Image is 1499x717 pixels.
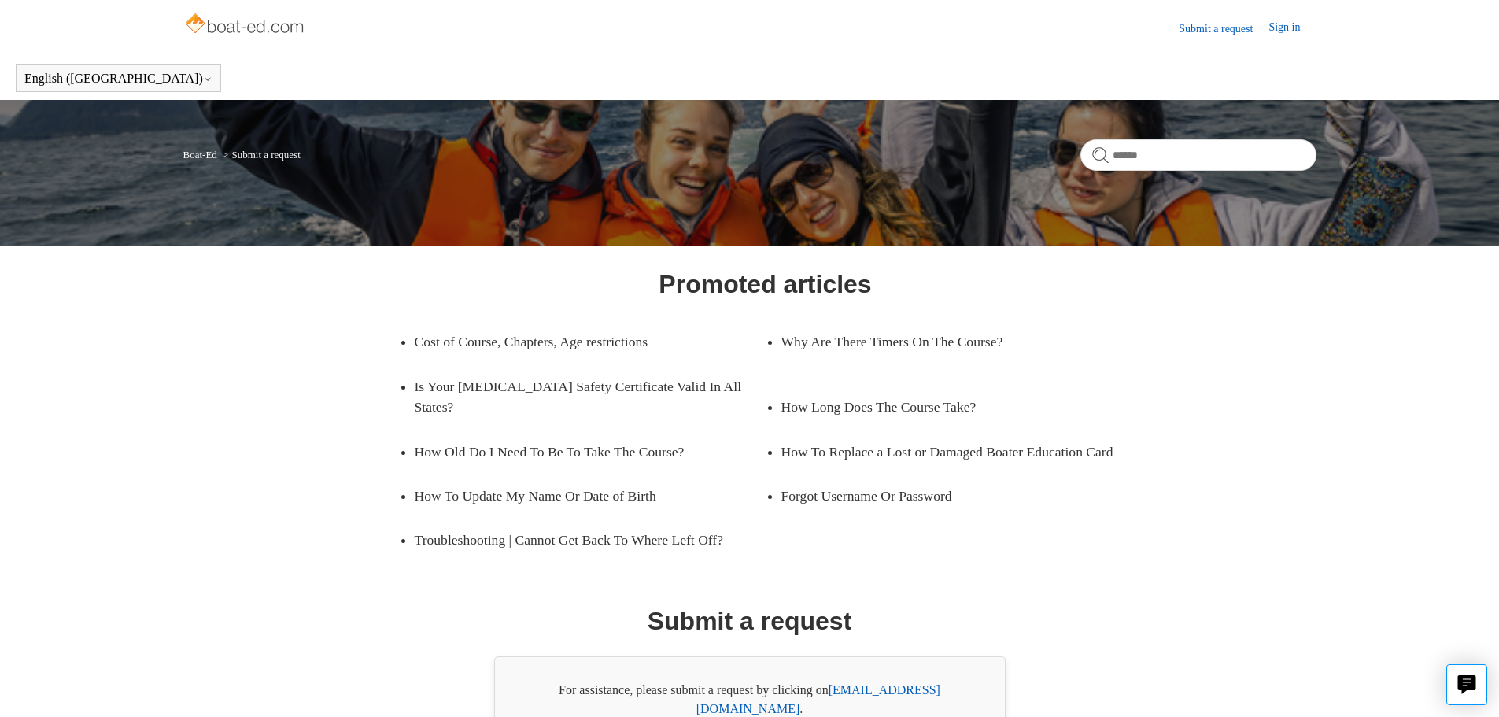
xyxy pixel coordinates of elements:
[781,430,1132,474] a: How To Replace a Lost or Damaged Boater Education Card
[781,385,1109,429] a: How Long Does The Course Take?
[415,364,766,430] a: Is Your [MEDICAL_DATA] Safety Certificate Valid In All States?
[415,320,742,364] a: Cost of Course, Chapters, Age restrictions
[1080,139,1316,171] input: Search
[183,149,220,161] li: Boat-Ed
[183,9,308,41] img: Boat-Ed Help Center home page
[415,430,742,474] a: How Old Do I Need To Be To Take The Course?
[648,602,852,640] h1: Submit a request
[415,474,742,518] a: How To Update My Name Or Date of Birth
[183,149,217,161] a: Boat-Ed
[781,474,1109,518] a: Forgot Username Or Password
[220,149,301,161] li: Submit a request
[781,320,1109,364] a: Why Are There Timers On The Course?
[1268,19,1316,38] a: Sign in
[24,72,212,86] button: English ([GEOGRAPHIC_DATA])
[1179,20,1268,37] a: Submit a request
[659,265,871,303] h1: Promoted articles
[415,518,766,562] a: Troubleshooting | Cannot Get Back To Where Left Off?
[1446,664,1487,705] button: Live chat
